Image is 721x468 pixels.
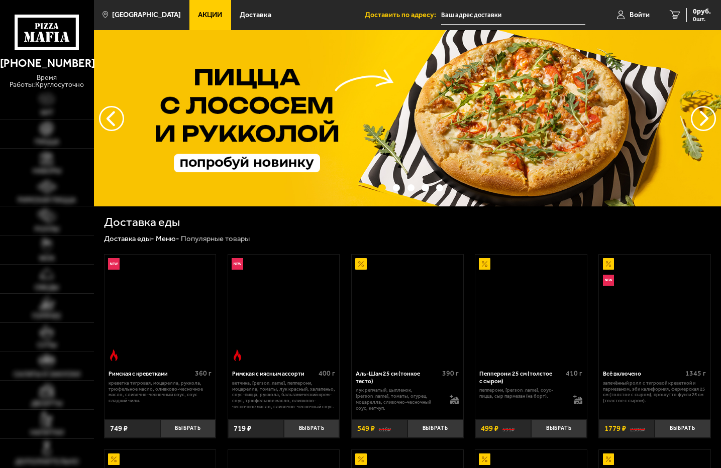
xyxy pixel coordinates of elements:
div: Аль-Шам 25 см (тонкое тесто) [356,370,440,385]
span: 499 ₽ [481,425,498,432]
span: 1779 ₽ [604,425,626,432]
span: 410 г [566,369,582,378]
p: креветка тигровая, моцарелла, руккола, трюфельное масло, оливково-чесночное масло, сливочно-чесно... [109,380,212,404]
h1: Доставка еды [104,216,180,228]
div: Римская с креветками [109,370,192,377]
button: точки переключения [436,184,443,191]
p: пепперони, [PERSON_NAME], соус-пицца, сыр пармезан (на борт). [479,387,566,399]
span: WOK [39,255,55,262]
p: ветчина, [PERSON_NAME], пепперони, моцарелла, томаты, лук красный, халапеньо, соус-пицца, руккола... [232,380,335,410]
span: 400 г [319,369,335,378]
span: 360 г [195,369,212,378]
span: Пицца [35,139,59,146]
span: [GEOGRAPHIC_DATA] [112,12,181,19]
a: АкционныйПепперони 25 см (толстое с сыром) [475,255,587,365]
a: НовинкаОстрое блюдоРимская с креветками [105,255,216,365]
input: Ваш адрес доставки [441,6,585,25]
img: Новинка [603,275,614,286]
span: 749 ₽ [110,425,128,432]
img: Акционный [479,258,490,269]
p: Запечённый ролл с тигровой креветкой и пармезаном, Эби Калифорния, Фермерская 25 см (толстое с сы... [603,380,706,404]
img: Акционный [603,453,614,464]
button: точки переключения [422,184,429,191]
span: Салаты и закуски [14,371,80,378]
img: Новинка [232,258,243,269]
span: 0 руб. [693,8,711,15]
button: точки переключения [407,184,415,191]
button: точки переключения [393,184,400,191]
span: Десерты [31,400,62,407]
p: лук репчатый, цыпленок, [PERSON_NAME], томаты, огурец, моцарелла, сливочно-чесночный соус, кетчуп. [356,387,442,411]
span: Горячее [32,313,61,320]
img: Акционный [355,453,366,464]
span: Войти [630,12,650,19]
span: Наборы [33,168,61,175]
span: Напитки [30,429,64,436]
img: Акционный [355,258,366,269]
s: 2306 ₽ [630,425,645,432]
img: Акционный [479,453,490,464]
a: Меню- [156,234,179,243]
button: Выбрать [655,419,710,438]
span: 1345 г [685,369,706,378]
img: Новинка [108,258,119,269]
button: Выбрать [407,419,463,438]
div: Всё включено [603,370,683,377]
button: следующий [99,106,124,131]
a: Доставка еды- [104,234,154,243]
span: Акции [198,12,222,19]
span: 390 г [442,369,459,378]
div: Пепперони 25 см (толстое с сыром) [479,370,563,385]
button: точки переключения [378,184,385,191]
span: Супы [37,342,57,349]
img: Акционный [108,453,119,464]
a: НовинкаОстрое блюдоРимская с мясным ассорти [228,255,340,365]
a: АкционныйАль-Шам 25 см (тонкое тесто) [352,255,463,365]
span: Хит [40,109,54,116]
button: Выбрать [531,419,587,438]
s: 591 ₽ [502,425,514,432]
img: Острое блюдо [232,349,243,361]
span: Доставка [240,12,271,19]
span: Римская пицца [18,197,76,204]
img: Акционный [603,258,614,269]
span: Доставить по адресу: [365,12,441,19]
span: Дополнительно [15,458,79,465]
s: 618 ₽ [379,425,391,432]
span: 0 шт. [693,16,711,22]
button: Выбрать [160,419,216,438]
div: Римская с мясным ассорти [232,370,316,377]
img: Острое блюдо [108,349,119,361]
button: предыдущий [691,106,716,131]
span: Роллы [35,226,59,233]
span: 719 ₽ [234,425,251,432]
span: Обеды [35,284,59,291]
a: АкционныйНовинкаВсё включено [599,255,710,365]
div: Популярные товары [181,234,250,244]
span: 549 ₽ [357,425,375,432]
button: Выбрать [284,419,340,438]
